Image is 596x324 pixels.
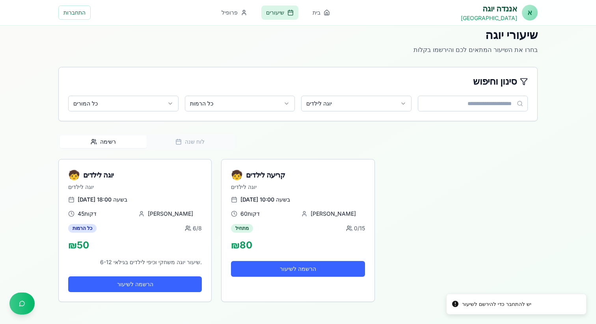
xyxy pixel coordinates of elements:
[231,239,252,251] span: ₪ 80
[231,224,253,233] div: מתחיל
[240,196,290,204] span: [DATE] בשעה 10:00
[231,169,243,181] span: 🧒
[68,169,80,181] span: 🧒
[461,14,517,22] p: [GEOGRAPHIC_DATA]
[231,261,365,277] button: הרשמה לשיעור
[78,210,97,218] span: 45 דקות
[240,210,260,218] span: 60 דקות
[308,6,335,20] a: בית
[68,276,202,292] button: הרשמה לשיעור
[68,169,202,181] div: יוגה לילדים
[231,169,365,181] div: קריעה לילדים
[78,196,127,204] span: [DATE] בשעה 18:00
[261,6,298,20] a: שיעורים
[311,210,356,218] span: [PERSON_NAME]
[193,224,202,232] span: 6 / 8
[58,28,538,42] h1: שיעורי יוגה
[68,258,202,267] p: שיעור יוגה משחקי וכיפי לילדים בגילאי 6-12.
[217,6,252,20] a: פרופיל
[147,135,233,148] button: לוח שנה
[68,224,97,233] div: כל הרמות
[231,183,365,191] p: יוגה לילדים
[462,300,531,308] div: יש להתחבר כדי להירשם לשיעור
[68,239,89,251] span: ₪ 50
[527,7,532,18] span: א
[354,224,365,232] span: 0 / 15
[68,183,202,191] p: יוגה לילדים
[68,77,528,86] div: סינון וחיפוש
[60,135,147,148] button: רשימה
[461,3,517,14] h1: אננדה יוגה
[58,6,91,20] button: התחברות
[148,210,193,218] span: [PERSON_NAME]
[58,45,538,54] p: בחרו את השיעור המתאים לכם והירשמו בקלות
